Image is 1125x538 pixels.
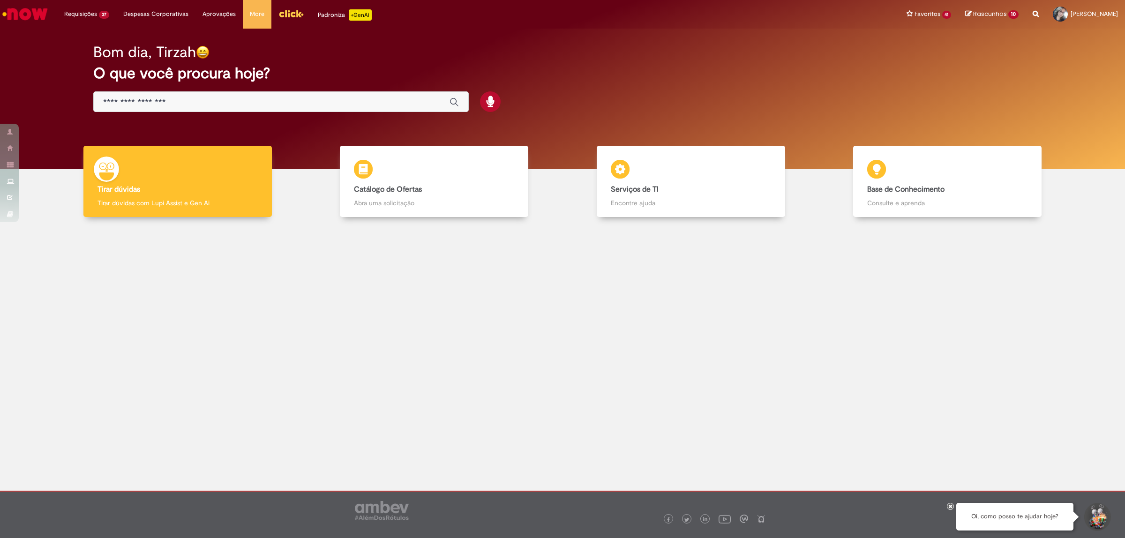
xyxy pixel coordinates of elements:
span: 37 [99,11,109,19]
p: +GenAi [349,9,372,21]
span: 41 [942,11,952,19]
a: Catálogo de Ofertas Abra uma solicitação [306,146,563,217]
b: Serviços de TI [611,185,659,194]
div: Padroniza [318,9,372,21]
b: Tirar dúvidas [97,185,140,194]
span: Requisições [64,9,97,19]
span: Rascunhos [973,9,1007,18]
div: Oi, como posso te ajudar hoje? [956,503,1073,531]
img: logo_footer_linkedin.png [703,517,708,523]
h2: O que você procura hoje? [93,65,1032,82]
p: Abra uma solicitação [354,198,514,208]
a: Serviços de TI Encontre ajuda [562,146,819,217]
span: More [250,9,264,19]
img: logo_footer_facebook.png [666,517,671,522]
img: logo_footer_naosei.png [757,515,765,523]
img: logo_footer_ambev_rotulo_gray.png [355,501,409,520]
img: logo_footer_twitter.png [684,517,689,522]
b: Base de Conhecimento [867,185,945,194]
b: Catálogo de Ofertas [354,185,422,194]
span: 10 [1008,10,1019,19]
button: Iniciar Conversa de Suporte [1083,503,1111,531]
span: Favoritos [915,9,940,19]
span: Despesas Corporativas [123,9,188,19]
a: Base de Conhecimento Consulte e aprenda [819,146,1076,217]
p: Encontre ajuda [611,198,771,208]
h2: Bom dia, Tirzah [93,44,196,60]
span: Aprovações [202,9,236,19]
img: happy-face.png [196,45,210,59]
a: Tirar dúvidas Tirar dúvidas com Lupi Assist e Gen Ai [49,146,306,217]
p: Consulte e aprenda [867,198,1027,208]
span: [PERSON_NAME] [1071,10,1118,18]
img: ServiceNow [1,5,49,23]
img: logo_footer_workplace.png [740,515,748,523]
p: Tirar dúvidas com Lupi Assist e Gen Ai [97,198,258,208]
img: click_logo_yellow_360x200.png [278,7,304,21]
img: logo_footer_youtube.png [719,513,731,525]
a: Rascunhos [965,10,1019,19]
